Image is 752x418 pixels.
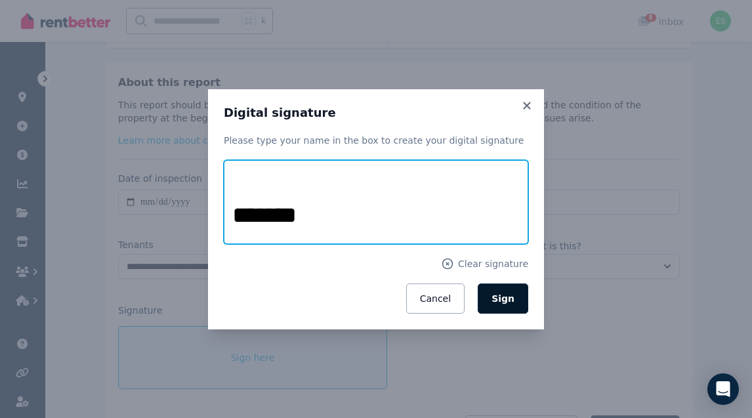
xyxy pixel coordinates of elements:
[707,373,739,405] div: Open Intercom Messenger
[406,283,465,314] button: Cancel
[458,257,528,270] span: Clear signature
[478,283,528,314] button: Sign
[491,293,514,304] span: Sign
[224,105,528,121] h3: Digital signature
[224,134,528,147] p: Please type your name in the box to create your digital signature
